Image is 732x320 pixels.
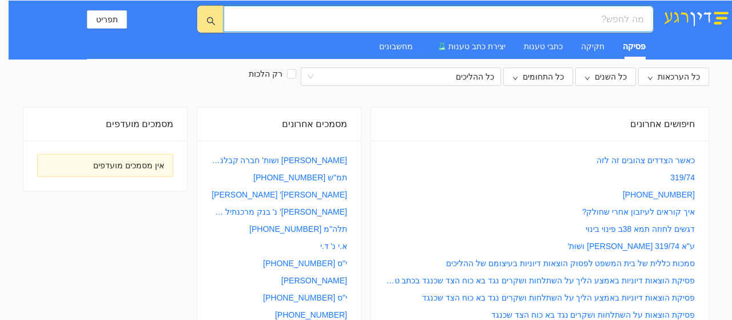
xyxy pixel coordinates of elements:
[206,16,216,26] span: search
[596,154,695,167] a: כאשר הצדדים צהובים זה לזה
[595,70,627,83] span: כל השנים
[87,10,127,29] button: תפריט
[623,40,646,53] div: פסיקה
[523,70,564,83] span: כל התחומים
[211,154,347,167] a: [PERSON_NAME] ושות' חברה קבלנית בע"מ, [PERSON_NAME]' נ' [PERSON_NAME], ו-2 אח'
[385,108,695,140] div: חיפושים אחרונים
[253,171,347,184] a: תמ"ש [PHONE_NUMBER]
[568,240,695,252] a: ע"א 319/74 [PERSON_NAME] ושות'
[438,42,446,50] span: experiment
[512,75,518,81] span: down
[422,291,695,304] a: פסיקת הוצאות דיוניות באמצע הליך על השתלחות ושקרים נגד בא כוח הצד שכנגד
[385,274,695,287] a: פסיקת הוצאות דיוניות באמצע הליך על השתלחות ושקרים נגד בא כוח הצד שכנגד בכתב טענות
[448,42,506,51] span: יצירת כתב טענות
[586,223,695,235] a: דגשים לחוזה תמא 38ב פינוי בינוי
[263,257,347,270] a: י"ס [PHONE_NUMBER]
[211,206,347,218] a: [PERSON_NAME]' נ' בנק מרכנתיל דיסקונט בע"מ [PERSON_NAME]'
[661,7,732,27] img: דין רגע
[582,206,695,218] a: איך קוראים לעיזבון אחרי שחולק?
[320,240,347,252] a: א.י נ' ד.י
[503,68,573,86] button: כל התחומיםdown
[647,75,653,81] span: down
[242,12,644,26] input: מה לחפש?
[670,171,695,184] a: 319/74
[379,40,413,53] div: מחשבונים
[584,75,590,81] span: down
[46,159,164,172] div: אין מסמכים מועדפים
[244,68,287,80] span: רק הלכות
[96,13,118,26] span: תפריט
[263,291,347,304] a: י"ס [PHONE_NUMBER]
[211,108,347,140] div: מסמכים אחרונים
[198,6,224,33] button: search
[581,40,604,53] div: חקיקה
[623,188,695,201] a: [PHONE_NUMBER]
[658,70,700,83] span: כל הערכאות
[524,40,563,53] div: כתבי טענות
[212,188,347,201] a: [PERSON_NAME]' [PERSON_NAME]
[249,223,347,235] a: תלה"מ [PHONE_NUMBER]
[37,108,173,140] div: מסמכים מועדפים
[638,68,709,86] button: כל הערכאותdown
[281,274,347,287] a: [PERSON_NAME]
[575,68,636,86] button: כל השניםdown
[446,257,695,270] a: סמכות כללית של בית המשפט לפסוק הוצאות דיוניות בעיצומם של ההליכים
